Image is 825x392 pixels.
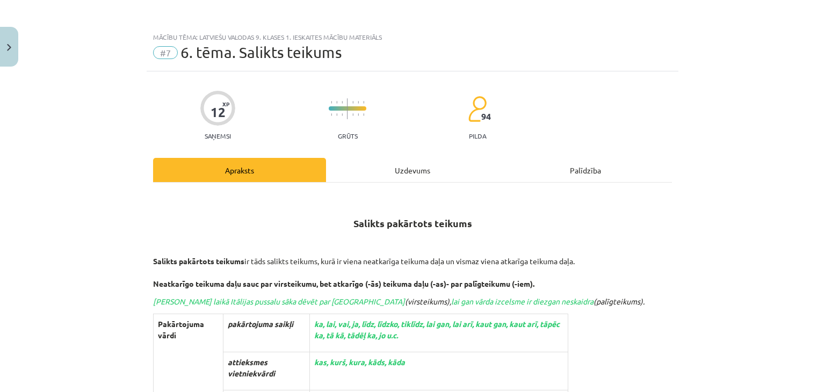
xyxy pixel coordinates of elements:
[499,158,672,182] div: Palīdzība
[342,101,343,104] img: icon-short-line-57e1e144782c952c97e751825c79c345078a6d821885a25fce030b3d8c18986b.svg
[352,113,353,116] img: icon-short-line-57e1e144782c952c97e751825c79c345078a6d821885a25fce030b3d8c18986b.svg
[153,158,326,182] div: Apraksts
[353,217,472,229] strong: Salikts pakārtots teikums
[352,101,353,104] img: icon-short-line-57e1e144782c952c97e751825c79c345078a6d821885a25fce030b3d8c18986b.svg
[331,101,332,104] img: icon-short-line-57e1e144782c952c97e751825c79c345078a6d821885a25fce030b3d8c18986b.svg
[358,113,359,116] img: icon-short-line-57e1e144782c952c97e751825c79c345078a6d821885a25fce030b3d8c18986b.svg
[451,296,594,306] span: lai gan vārda izcelsme ir diezgan neskaidra
[468,96,487,122] img: students-c634bb4e5e11cddfef0936a35e636f08e4e9abd3cc4e673bd6f9a4125e45ecb1.svg
[347,98,348,119] img: icon-long-line-d9ea69661e0d244f92f715978eff75569469978d946b2353a9bb055b3ed8787d.svg
[153,46,178,59] span: #7
[363,101,364,104] img: icon-short-line-57e1e144782c952c97e751825c79c345078a6d821885a25fce030b3d8c18986b.svg
[228,319,293,329] i: pakārtojuma saikļi
[331,113,332,116] img: icon-short-line-57e1e144782c952c97e751825c79c345078a6d821885a25fce030b3d8c18986b.svg
[326,158,499,182] div: Uzdevums
[153,256,244,266] b: Salikts pakārtots teikums
[153,296,405,306] span: [PERSON_NAME] laikā Itālijas pussalu sāka dēvēt par [GEOGRAPHIC_DATA]
[336,101,337,104] img: icon-short-line-57e1e144782c952c97e751825c79c345078a6d821885a25fce030b3d8c18986b.svg
[158,319,204,340] b: Pakārtojuma vārdi
[200,132,235,140] p: Saņemsi
[228,357,275,378] i: attieksmes vietniekvārdi
[7,44,11,51] img: icon-close-lesson-0947bae3869378f0d4975bcd49f059093ad1ed9edebbc8119c70593378902aed.svg
[342,113,343,116] img: icon-short-line-57e1e144782c952c97e751825c79c345078a6d821885a25fce030b3d8c18986b.svg
[363,113,364,116] img: icon-short-line-57e1e144782c952c97e751825c79c345078a6d821885a25fce030b3d8c18986b.svg
[153,279,534,288] b: Neatkarīgo teikuma daļu sauc par virsteikumu, bet atkarīgo (-ās) teikuma daļu (-as)- par palīgtei...
[153,233,672,289] p: ir tāds salikts teikums, kurā ir viena neatkarīga teikuma daļa un vismaz viena atkarīga teikuma d...
[314,319,560,340] i: ka, lai, vai, ja, līdz, līdzko, tiklīdz, lai gan, lai arī, kaut gan, kaut arī, tāpēc ka, tā kā, t...
[180,43,342,61] span: 6. tēma. Salikts teikums
[153,296,645,306] em: (virsteikums), (palīgteikums).
[153,33,672,41] div: Mācību tēma: Latviešu valodas 9. klases 1. ieskaites mācību materiāls
[469,132,486,140] p: pilda
[314,357,405,367] i: kas, kurš, kura, kāds, kāda
[481,112,491,121] span: 94
[358,101,359,104] img: icon-short-line-57e1e144782c952c97e751825c79c345078a6d821885a25fce030b3d8c18986b.svg
[222,101,229,107] span: XP
[338,132,358,140] p: Grūts
[211,105,226,120] div: 12
[336,113,337,116] img: icon-short-line-57e1e144782c952c97e751825c79c345078a6d821885a25fce030b3d8c18986b.svg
